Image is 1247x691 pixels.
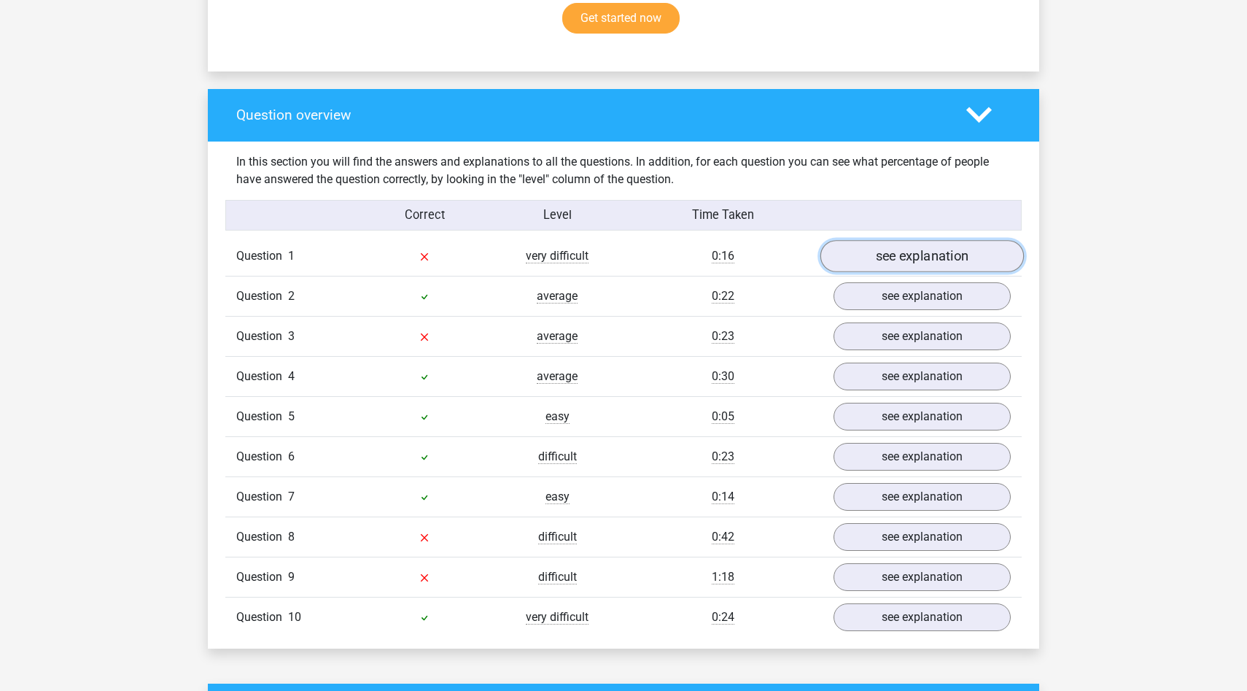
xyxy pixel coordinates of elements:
div: In this section you will find the answers and explanations to all the questions. In addition, for... [225,153,1022,188]
span: 6 [288,449,295,463]
span: Question [236,488,288,506]
span: 4 [288,369,295,383]
span: difficult [538,449,577,464]
span: 8 [288,530,295,544]
span: 10 [288,610,301,624]
span: Question [236,568,288,586]
span: very difficult [526,249,588,263]
span: 0:30 [712,369,734,384]
a: Get started now [562,3,680,34]
span: 0:22 [712,289,734,304]
span: Question [236,609,288,626]
a: see explanation [834,523,1011,551]
a: see explanation [834,603,1011,631]
span: 0:42 [712,530,734,544]
span: 0:24 [712,610,734,625]
span: Question [236,368,288,385]
h4: Question overview [236,107,944,123]
a: see explanation [820,240,1024,272]
a: see explanation [834,563,1011,591]
span: Question [236,448,288,466]
span: difficult [538,530,577,544]
span: difficult [538,570,577,584]
span: 5 [288,409,295,423]
div: Correct [359,206,492,224]
span: 1 [288,249,295,263]
span: average [537,289,578,304]
span: Question [236,247,288,265]
span: average [537,329,578,344]
span: average [537,369,578,384]
span: Question [236,328,288,345]
span: Question [236,528,288,546]
span: 0:23 [712,449,734,464]
span: 1:18 [712,570,734,584]
span: very difficult [526,610,588,625]
span: 0:16 [712,249,734,263]
span: 0:23 [712,329,734,344]
span: 3 [288,329,295,343]
div: Time Taken [623,206,823,224]
span: 7 [288,490,295,503]
span: 0:05 [712,409,734,424]
a: see explanation [834,443,1011,471]
span: 9 [288,570,295,584]
span: easy [545,490,570,504]
a: see explanation [834,323,1011,350]
a: see explanation [834,483,1011,511]
a: see explanation [834,282,1011,310]
div: Level [491,206,623,224]
span: 2 [288,289,295,303]
span: 0:14 [712,490,734,504]
span: Question [236,287,288,305]
a: see explanation [834,363,1011,390]
span: Question [236,408,288,425]
span: easy [545,409,570,424]
a: see explanation [834,403,1011,431]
